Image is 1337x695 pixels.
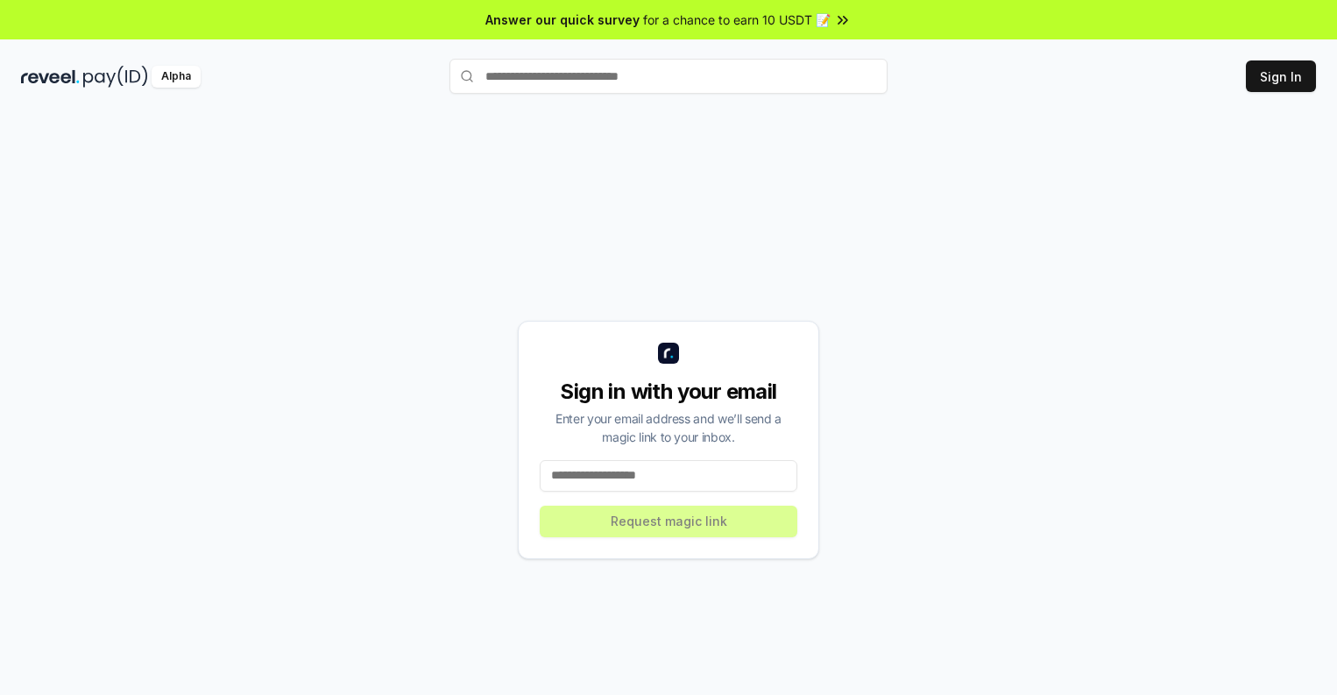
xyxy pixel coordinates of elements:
[1246,60,1316,92] button: Sign In
[485,11,640,29] span: Answer our quick survey
[658,343,679,364] img: logo_small
[21,66,80,88] img: reveel_dark
[83,66,148,88] img: pay_id
[643,11,831,29] span: for a chance to earn 10 USDT 📝
[540,378,797,406] div: Sign in with your email
[152,66,201,88] div: Alpha
[540,409,797,446] div: Enter your email address and we’ll send a magic link to your inbox.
